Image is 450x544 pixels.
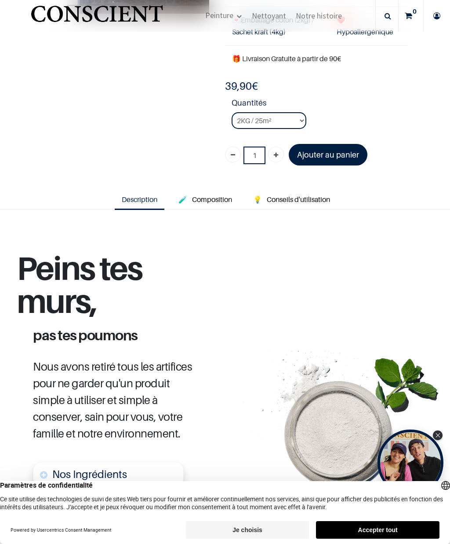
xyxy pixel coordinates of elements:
[268,147,284,162] a: Ajouter
[296,11,342,21] span: Notre histoire
[410,7,419,16] sup: 0
[399,0,423,31] a: 0
[225,147,241,162] a: Supprimer
[267,195,330,204] span: Conseils d'utilisation
[29,0,165,35] span: Logo of Conscient
[252,11,286,21] span: Nettoyant
[253,195,262,204] span: 💡
[17,252,215,328] h1: Peins tes murs,
[52,468,127,481] span: Nos Ingrédients
[232,345,450,492] img: jar-tabletssplast-mint-leaf-Recovered.png
[29,0,165,35] img: Conscient
[26,328,205,342] h1: pas tes poumons
[289,144,367,165] a: Ajouter au panier
[29,0,165,31] a: Logo of Conscient
[297,150,359,159] font: Ajouter au panier
[232,97,408,112] strong: Quantités
[225,80,258,92] b: €
[7,7,34,34] button: Open chat widget
[377,430,443,496] div: Open Tolstoy widget
[122,195,157,204] span: Description
[232,54,341,63] font: 🎁 Livraison Gratuite à partir de 90€
[33,360,192,440] span: Nous avons retiré tous les artifices pour ne garder qu'un produit simple à utiliser et simple à c...
[433,430,443,440] div: Close Tolstoy widget
[205,10,233,20] span: Peinture
[178,195,187,204] span: 🧪
[192,195,232,204] span: Composition
[225,80,252,92] span: 39,90
[377,430,443,496] div: Open Tolstoy
[377,430,443,496] div: Tolstoy bubble widget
